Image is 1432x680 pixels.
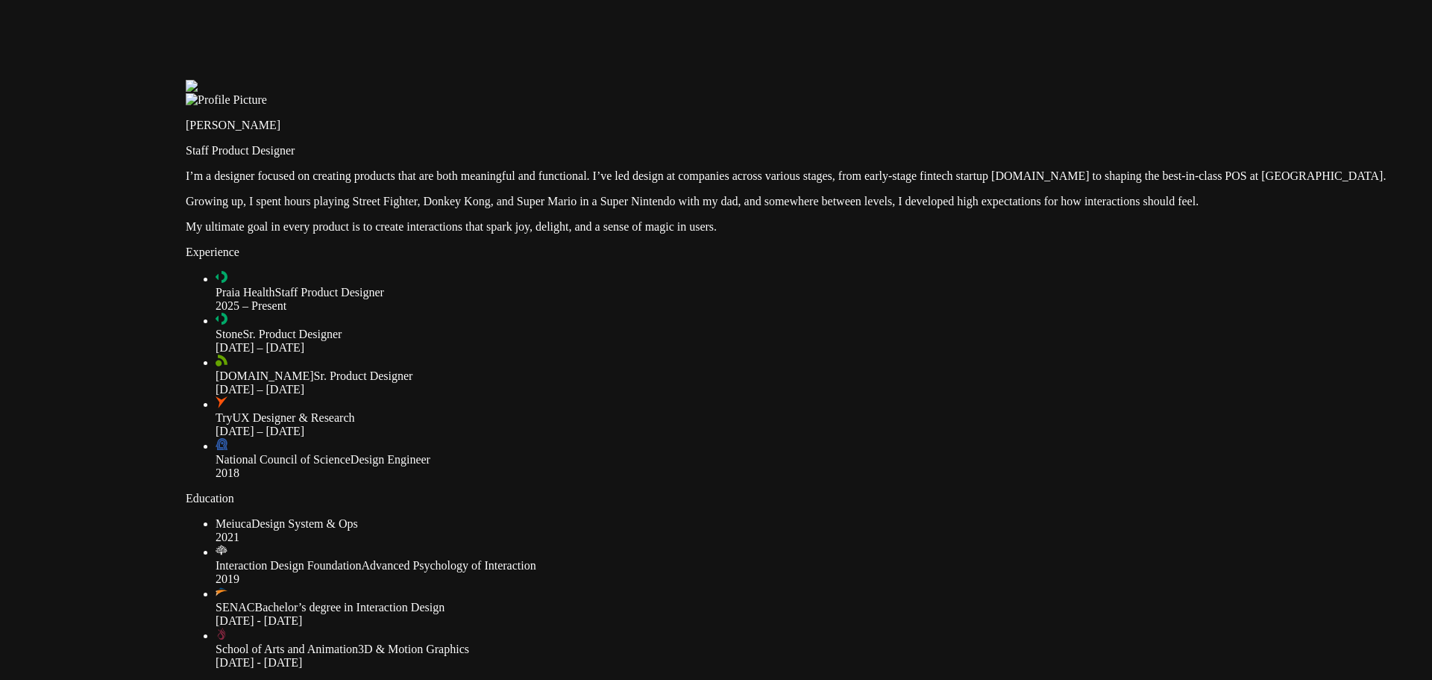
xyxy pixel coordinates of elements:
[216,559,362,572] span: Interaction Design Foundation
[242,328,342,340] span: Sr. Product Designer
[254,601,445,614] span: Bachelor’s degree in Interaction Design
[314,369,413,382] span: Sr. Product Designer
[275,286,384,299] span: Staff Product Designer
[216,286,275,299] span: Praia Health
[216,601,254,614] span: SENAC
[216,517,251,530] span: Meiuca
[186,80,274,93] img: Profile example
[233,411,355,424] span: UX Designer & Research
[216,369,314,382] span: [DOMAIN_NAME]
[362,559,536,572] span: Advanced Psychology of Interaction
[251,517,358,530] span: Design System & Ops
[216,328,242,340] span: Stone
[216,453,351,466] span: National Council of Science
[216,643,358,655] span: School of Arts and Animation
[358,643,469,655] span: 3D & Motion Graphics
[186,93,267,107] img: Profile Picture
[216,411,233,424] span: Try
[351,453,430,466] span: Design Engineer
